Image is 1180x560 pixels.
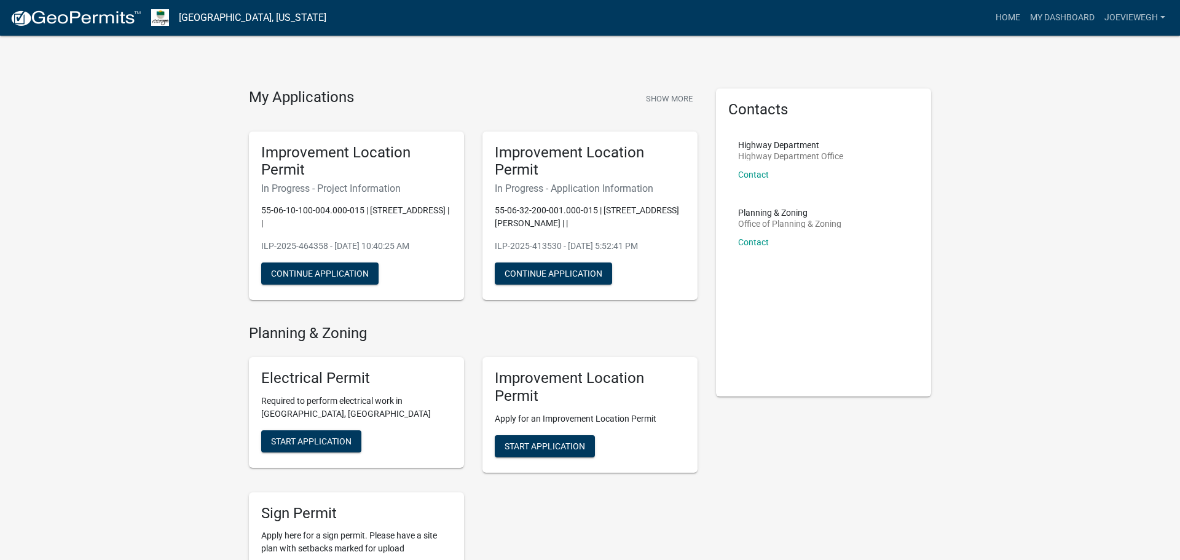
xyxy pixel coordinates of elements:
[271,436,352,446] span: Start Application
[738,170,769,179] a: Contact
[738,237,769,247] a: Contact
[738,208,841,217] p: Planning & Zoning
[261,240,452,253] p: ILP-2025-464358 - [DATE] 10:40:25 AM
[1099,6,1170,30] a: JoeViewegh
[261,430,361,452] button: Start Application
[261,262,379,285] button: Continue Application
[261,369,452,387] h5: Electrical Permit
[495,204,685,230] p: 55-06-32-200-001.000-015 | [STREET_ADDRESS][PERSON_NAME] | |
[495,412,685,425] p: Apply for an Improvement Location Permit
[261,395,452,420] p: Required to perform electrical work in [GEOGRAPHIC_DATA], [GEOGRAPHIC_DATA]
[151,9,169,26] img: Morgan County, Indiana
[495,435,595,457] button: Start Application
[495,240,685,253] p: ILP-2025-413530 - [DATE] 5:52:41 PM
[495,144,685,179] h5: Improvement Location Permit
[738,219,841,228] p: Office of Planning & Zoning
[249,325,698,342] h4: Planning & Zoning
[261,183,452,194] h6: In Progress - Project Information
[505,441,585,451] span: Start Application
[261,505,452,523] h5: Sign Permit
[179,7,326,28] a: [GEOGRAPHIC_DATA], [US_STATE]
[495,369,685,405] h5: Improvement Location Permit
[495,262,612,285] button: Continue Application
[1025,6,1099,30] a: My Dashboard
[495,183,685,194] h6: In Progress - Application Information
[991,6,1025,30] a: Home
[738,152,843,160] p: Highway Department Office
[261,529,452,555] p: Apply here for a sign permit. Please have a site plan with setbacks marked for upload
[249,89,354,107] h4: My Applications
[261,204,452,230] p: 55-06-10-100-004.000-015 | [STREET_ADDRESS] | |
[261,144,452,179] h5: Improvement Location Permit
[641,89,698,109] button: Show More
[728,101,919,119] h5: Contacts
[738,141,843,149] p: Highway Department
